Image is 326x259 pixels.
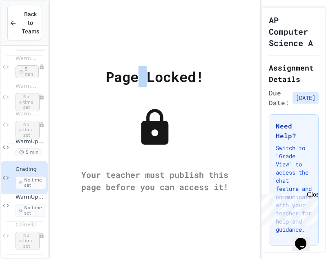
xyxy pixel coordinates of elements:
[293,92,319,104] span: [DATE]
[16,65,39,78] span: 5 min
[16,194,46,201] span: WarmUp2_2
[3,3,56,52] div: Chat with us now!Close
[292,226,318,251] iframe: chat widget
[16,148,42,156] span: 5 min
[16,138,46,145] span: WarmUp2_1
[16,111,39,117] span: WarmUp1_12
[73,168,237,193] div: Your teacher must publish this page before you can access it!
[16,93,40,112] span: No time set
[22,10,39,36] span: Back to Teams
[269,62,319,85] h2: Assignment Details
[269,88,289,108] span: Due Date:
[258,191,318,226] iframe: chat widget
[16,166,46,173] span: Grading
[39,122,45,128] div: Unpublished
[16,83,39,90] span: WarmUp1_11
[16,176,46,189] span: No time set
[276,144,312,234] p: Switch to "Grade View" to access the chat feature and communicate with your teacher for help and ...
[106,66,204,87] div: Page Locked!
[16,221,39,228] span: CoinFlip
[276,121,312,141] h3: Need Help?
[16,204,46,217] span: No time set
[16,232,40,250] span: No time set
[16,55,39,62] span: WarmUp1_10
[39,64,45,70] div: Unpublished
[7,6,41,40] button: Back to Teams
[39,94,45,100] div: Unpublished
[16,121,40,139] span: No time set
[269,14,319,49] h1: AP Computer Science A
[39,233,45,239] div: Unpublished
